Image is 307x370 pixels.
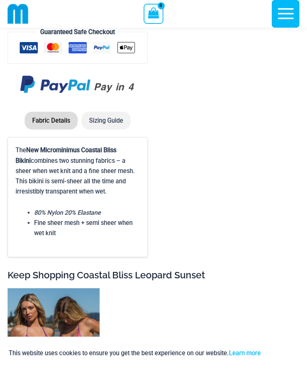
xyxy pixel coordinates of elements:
legend: Guaranteed Safe Checkout [37,27,118,37]
h2: Keep Shopping Coastal Bliss Leopard Sunset [8,269,299,281]
b: New Microminimus Coastal Bliss Bikini [16,147,116,164]
li: Fine sheer mesh + semi sheer when wet knit [34,218,139,238]
a: Learn more [229,350,261,357]
p: This website uses cookies to ensure you get the best experience on our website. [9,348,261,358]
button: Accept [266,344,299,362]
li: Sizing Guide [81,112,131,130]
em: 80% Nylon 20% Elastane [34,209,101,216]
p: The combines two stunning fabrics – a sheer when wet knit and a fine sheer mesh. This bikini is s... [16,145,140,196]
img: cropped mm emblem [8,3,28,24]
li: Fabric Details [25,112,78,130]
a: View Shopping Cart, empty [144,4,163,23]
